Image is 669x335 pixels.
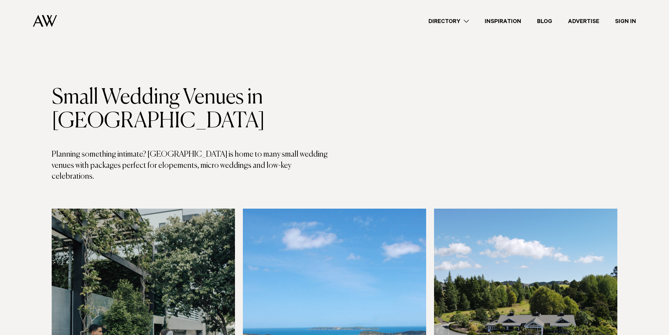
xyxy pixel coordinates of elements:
p: Planning something intimate? [GEOGRAPHIC_DATA] is home to many small wedding venues with packages... [52,149,335,182]
h1: Small Wedding Venues in [GEOGRAPHIC_DATA] [52,86,335,133]
a: Sign In [607,17,644,26]
a: Directory [421,17,477,26]
a: Inspiration [477,17,529,26]
a: Advertise [560,17,607,26]
a: Blog [529,17,560,26]
img: Auckland Weddings Logo [33,15,57,27]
